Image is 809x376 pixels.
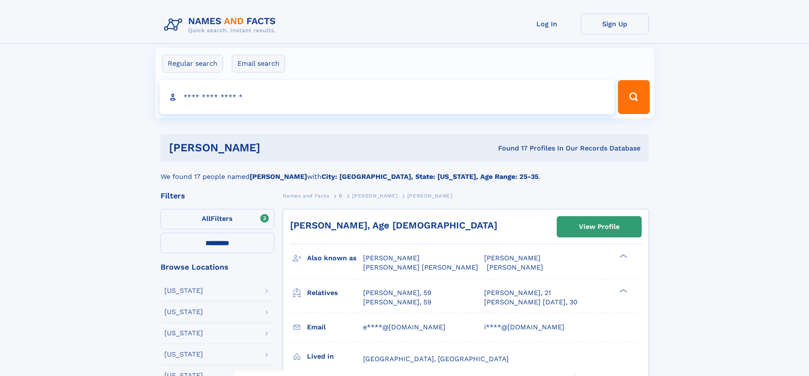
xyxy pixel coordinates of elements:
[161,263,274,271] div: Browse Locations
[363,254,420,262] span: [PERSON_NAME]
[161,192,274,200] div: Filters
[232,55,285,72] label: Email search
[484,288,551,298] a: [PERSON_NAME], 21
[557,217,641,237] a: View Profile
[363,288,431,298] a: [PERSON_NAME], 59
[379,144,640,153] div: Found 17 Profiles In Our Records Database
[307,320,363,334] h3: Email
[321,173,538,181] b: City: [GEOGRAPHIC_DATA], State: [US_STATE], Age Range: 25-35
[162,55,223,72] label: Regular search
[164,330,203,337] div: [US_STATE]
[161,162,649,182] div: We found 17 people named with .
[339,193,343,199] span: B
[307,251,363,265] h3: Also known as
[164,309,203,315] div: [US_STATE]
[513,14,581,34] a: Log In
[617,288,628,293] div: ❯
[352,190,397,201] a: [PERSON_NAME]
[487,263,543,271] span: [PERSON_NAME]
[618,80,649,114] button: Search Button
[202,214,211,223] span: All
[407,193,453,199] span: [PERSON_NAME]
[579,217,620,237] div: View Profile
[352,193,397,199] span: [PERSON_NAME]
[169,142,379,153] h1: [PERSON_NAME]
[484,254,541,262] span: [PERSON_NAME]
[363,355,509,363] span: [GEOGRAPHIC_DATA], [GEOGRAPHIC_DATA]
[617,253,628,259] div: ❯
[250,173,307,181] b: [PERSON_NAME]
[161,14,283,36] img: Logo Names and Facts
[581,14,649,34] a: Sign Up
[290,220,497,231] a: [PERSON_NAME], Age [DEMOGRAPHIC_DATA]
[161,209,274,229] label: Filters
[283,190,330,201] a: Names and Facts
[307,349,363,364] h3: Lived in
[307,286,363,300] h3: Relatives
[363,298,431,307] a: [PERSON_NAME], 59
[164,351,203,358] div: [US_STATE]
[164,287,203,294] div: [US_STATE]
[484,298,578,307] a: [PERSON_NAME] [DATE], 30
[363,263,478,271] span: [PERSON_NAME] [PERSON_NAME]
[339,190,343,201] a: B
[160,80,615,114] input: search input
